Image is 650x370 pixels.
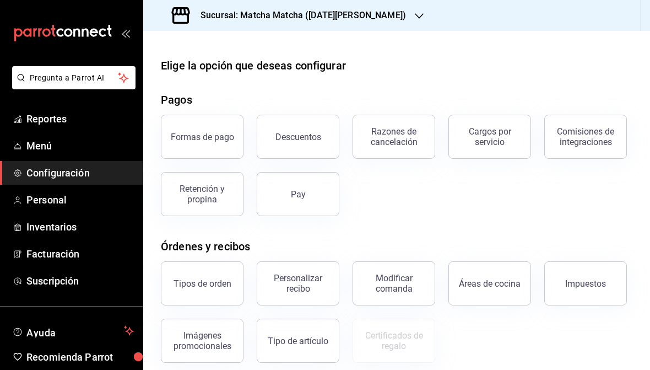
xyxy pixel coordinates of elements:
[257,319,339,363] button: Tipo de artículo
[353,261,435,305] button: Modificar comanda
[161,238,250,255] div: Órdenes y recibos
[551,126,620,147] div: Comisiones de integraciones
[161,92,192,108] div: Pagos
[26,192,134,207] span: Personal
[161,172,243,216] button: Retención y propina
[291,189,306,200] div: Pay
[161,261,243,305] button: Tipos de orden
[448,261,531,305] button: Áreas de cocina
[544,261,627,305] button: Impuestos
[360,126,428,147] div: Razones de cancelación
[264,273,332,294] div: Personalizar recibo
[8,80,136,92] a: Pregunta a Parrot AI
[26,219,134,234] span: Inventarios
[26,138,134,153] span: Menú
[174,278,231,289] div: Tipos de orden
[30,72,118,84] span: Pregunta a Parrot AI
[459,278,521,289] div: Áreas de cocina
[26,246,134,261] span: Facturación
[26,165,134,180] span: Configuración
[161,57,346,74] div: Elige la opción que deseas configurar
[275,132,321,142] div: Descuentos
[268,336,328,346] div: Tipo de artículo
[168,184,236,205] div: Retención y propina
[161,319,243,363] button: Imágenes promocionales
[171,132,234,142] div: Formas de pago
[544,115,627,159] button: Comisiones de integraciones
[257,261,339,305] button: Personalizar recibo
[161,115,243,159] button: Formas de pago
[121,29,130,37] button: open_drawer_menu
[257,172,339,216] button: Pay
[168,330,236,351] div: Imágenes promocionales
[12,66,136,89] button: Pregunta a Parrot AI
[26,111,134,126] span: Reportes
[360,273,428,294] div: Modificar comanda
[448,115,531,159] button: Cargos por servicio
[26,350,134,364] span: Recomienda Parrot
[565,278,606,289] div: Impuestos
[257,115,339,159] button: Descuentos
[353,115,435,159] button: Razones de cancelación
[353,319,435,363] button: Certificados de regalo
[26,274,134,288] span: Suscripción
[360,330,428,351] div: Certificados de regalo
[26,324,120,337] span: Ayuda
[456,126,524,147] div: Cargos por servicio
[192,9,406,22] h3: Sucursal: Matcha Matcha ([DATE][PERSON_NAME])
